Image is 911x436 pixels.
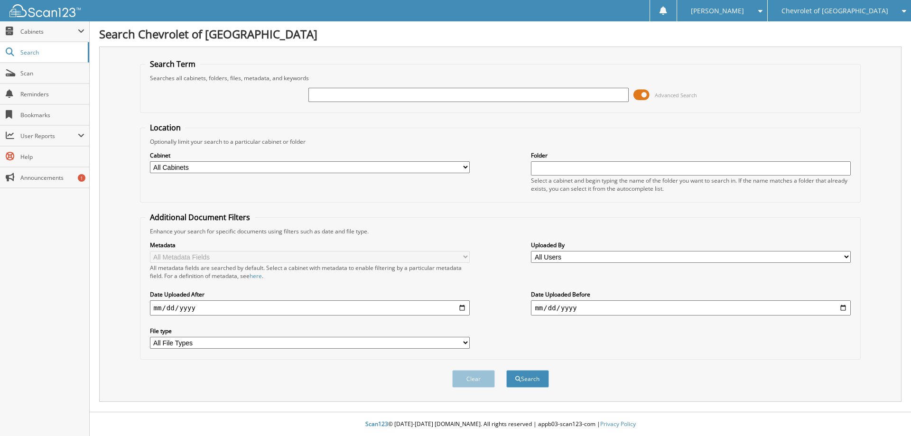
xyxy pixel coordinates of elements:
[506,370,549,388] button: Search
[150,327,470,335] label: File type
[145,74,856,82] div: Searches all cabinets, folders, files, metadata, and keywords
[655,92,697,99] span: Advanced Search
[150,264,470,280] div: All metadata fields are searched by default. Select a cabinet with metadata to enable filtering b...
[20,28,78,36] span: Cabinets
[531,300,851,315] input: end
[20,153,84,161] span: Help
[365,420,388,428] span: Scan123
[531,176,851,193] div: Select a cabinet and begin typing the name of the folder you want to search in. If the name match...
[531,241,851,249] label: Uploaded By
[20,48,83,56] span: Search
[90,413,911,436] div: © [DATE]-[DATE] [DOMAIN_NAME]. All rights reserved | appb03-scan123-com |
[9,4,81,17] img: scan123-logo-white.svg
[145,227,856,235] div: Enhance your search for specific documents using filters such as date and file type.
[531,151,851,159] label: Folder
[145,138,856,146] div: Optionally limit your search to a particular cabinet or folder
[145,59,200,69] legend: Search Term
[150,241,470,249] label: Metadata
[145,212,255,223] legend: Additional Document Filters
[99,26,902,42] h1: Search Chevrolet of [GEOGRAPHIC_DATA]
[691,8,744,14] span: [PERSON_NAME]
[145,122,186,133] legend: Location
[20,132,78,140] span: User Reports
[20,69,84,77] span: Scan
[452,370,495,388] button: Clear
[150,300,470,315] input: start
[20,111,84,119] span: Bookmarks
[250,272,262,280] a: here
[781,8,888,14] span: Chevrolet of [GEOGRAPHIC_DATA]
[20,174,84,182] span: Announcements
[531,290,851,298] label: Date Uploaded Before
[78,174,85,182] div: 1
[150,290,470,298] label: Date Uploaded After
[20,90,84,98] span: Reminders
[150,151,470,159] label: Cabinet
[600,420,636,428] a: Privacy Policy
